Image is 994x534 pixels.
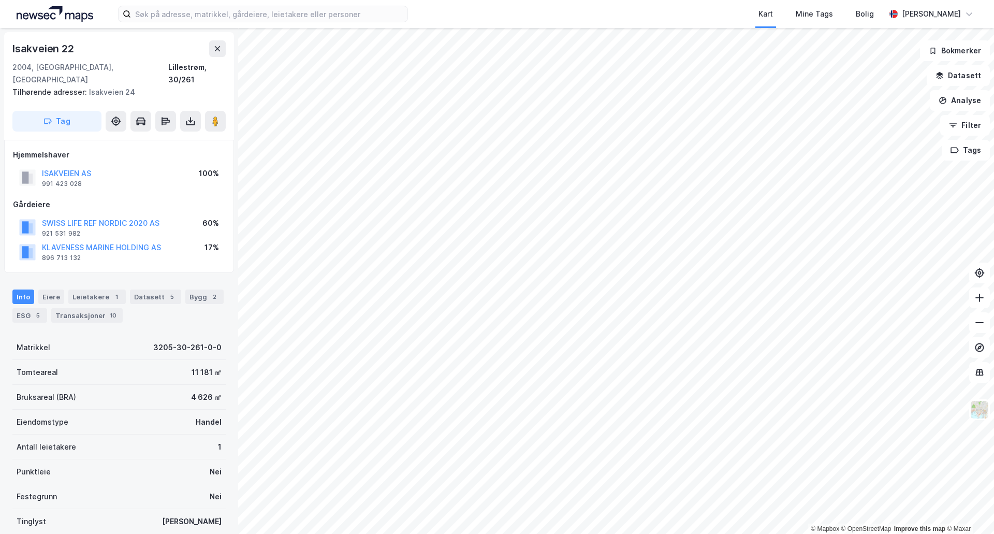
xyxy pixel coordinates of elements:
a: OpenStreetMap [841,525,891,532]
div: Kontrollprogram for chat [942,484,994,534]
div: Tinglyst [17,515,46,528]
button: Filter [940,115,990,136]
div: Hjemmelshaver [13,149,225,161]
div: Datasett [130,290,181,304]
div: 2 [209,292,220,302]
div: Nei [210,466,222,478]
div: Lillestrøm, 30/261 [168,61,226,86]
div: Gårdeiere [13,198,225,211]
div: 2004, [GEOGRAPHIC_DATA], [GEOGRAPHIC_DATA] [12,61,168,86]
button: Bokmerker [920,40,990,61]
a: Mapbox [811,525,839,532]
div: 1 [218,441,222,453]
div: Info [12,290,34,304]
div: Festegrunn [17,490,57,503]
div: 10 [108,310,119,321]
div: Bygg [185,290,224,304]
div: Matrikkel [17,341,50,354]
div: Punktleie [17,466,51,478]
div: Nei [210,490,222,503]
div: ESG [12,308,47,323]
div: Handel [196,416,222,428]
img: Z [970,400,989,420]
div: 11 181 ㎡ [192,366,222,379]
button: Analyse [930,90,990,111]
div: 991 423 028 [42,180,82,188]
div: Leietakere [68,290,126,304]
div: Isakveien 22 [12,40,76,57]
div: 100% [199,167,219,180]
button: Tag [12,111,101,132]
div: Kart [758,8,773,20]
iframe: Chat Widget [942,484,994,534]
a: Improve this map [894,525,945,532]
div: Isakveien 24 [12,86,217,98]
div: 4 626 ㎡ [191,391,222,403]
div: Bolig [856,8,874,20]
div: 1 [111,292,122,302]
div: 17% [204,241,219,254]
div: Antall leietakere [17,441,76,453]
div: 60% [202,217,219,229]
div: [PERSON_NAME] [162,515,222,528]
div: Eiere [38,290,64,304]
img: logo.a4113a55bc3d86da70a041830d287a7e.svg [17,6,93,22]
div: 921 531 982 [42,229,80,238]
span: Tilhørende adresser: [12,88,89,96]
button: Tags [942,140,990,161]
div: Eiendomstype [17,416,68,428]
div: Tomteareal [17,366,58,379]
div: Transaksjoner [51,308,123,323]
input: Søk på adresse, matrikkel, gårdeiere, leietakere eller personer [131,6,407,22]
div: [PERSON_NAME] [902,8,961,20]
div: Bruksareal (BRA) [17,391,76,403]
button: Datasett [927,65,990,86]
div: 3205-30-261-0-0 [153,341,222,354]
div: 5 [33,310,43,321]
div: 5 [167,292,177,302]
div: Mine Tags [796,8,833,20]
div: 896 713 132 [42,254,81,262]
